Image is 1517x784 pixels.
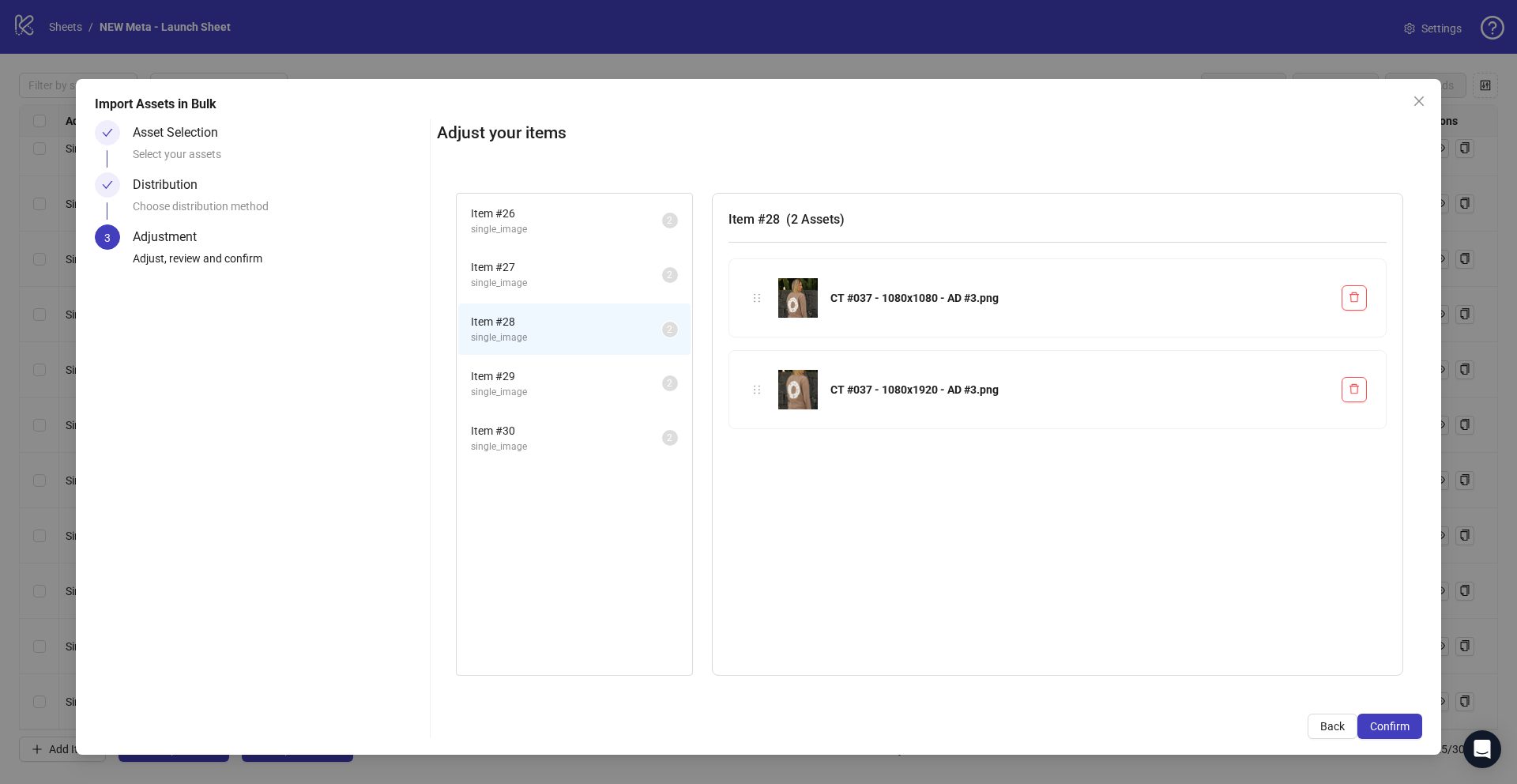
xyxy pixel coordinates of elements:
[778,278,818,318] img: CT #037 - 1080x1080 - AD #3.png
[778,370,818,409] img: CT #037 - 1080x1920 - AD #3.png
[471,422,662,439] span: Item # 30
[471,205,662,222] span: Item # 26
[748,381,766,398] div: holder
[1342,285,1367,311] button: Delete
[471,258,662,276] span: Item # 27
[1370,720,1410,733] span: Confirm
[662,213,678,228] sup: 2
[1308,714,1357,739] button: Back
[471,222,662,237] span: single_image
[830,289,1329,307] div: CT #037 - 1080x1080 - AD #3.png
[662,322,678,337] sup: 2
[751,292,762,303] span: holder
[437,120,1422,146] h2: Adjust your items
[662,430,678,446] sup: 2
[133,198,423,224] div: Choose distribution method
[1349,383,1360,394] span: delete
[95,95,1422,114] div: Import Assets in Bulk
[662,375,678,391] sup: 2
[1413,95,1425,107] span: close
[1406,89,1432,114] button: Close
[102,179,113,190] span: check
[830,381,1329,398] div: CT #037 - 1080x1920 - AD #3.png
[471,313,662,330] span: Item # 28
[662,267,678,283] sup: 2
[786,212,845,227] span: ( 2 Assets )
[133,120,231,145] div: Asset Selection
[1349,292,1360,303] span: delete
[471,276,662,291] span: single_image
[471,330,662,345] span: single_image
[751,384,762,395] span: holder
[1463,730,1501,768] div: Open Intercom Messenger
[728,209,1387,229] h3: Item # 28
[1320,720,1345,733] span: Back
[667,324,672,335] span: 2
[102,127,113,138] span: check
[471,367,662,385] span: Item # 29
[748,289,766,307] div: holder
[667,215,672,226] span: 2
[133,172,210,198] div: Distribution
[471,439,662,454] span: single_image
[133,224,209,250] div: Adjustment
[667,378,672,389] span: 2
[667,269,672,281] span: 2
[133,145,423,172] div: Select your assets
[133,250,423,277] div: Adjust, review and confirm
[104,232,111,244] span: 3
[1357,714,1422,739] button: Confirm
[1342,377,1367,402] button: Delete
[667,432,672,443] span: 2
[471,385,662,400] span: single_image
